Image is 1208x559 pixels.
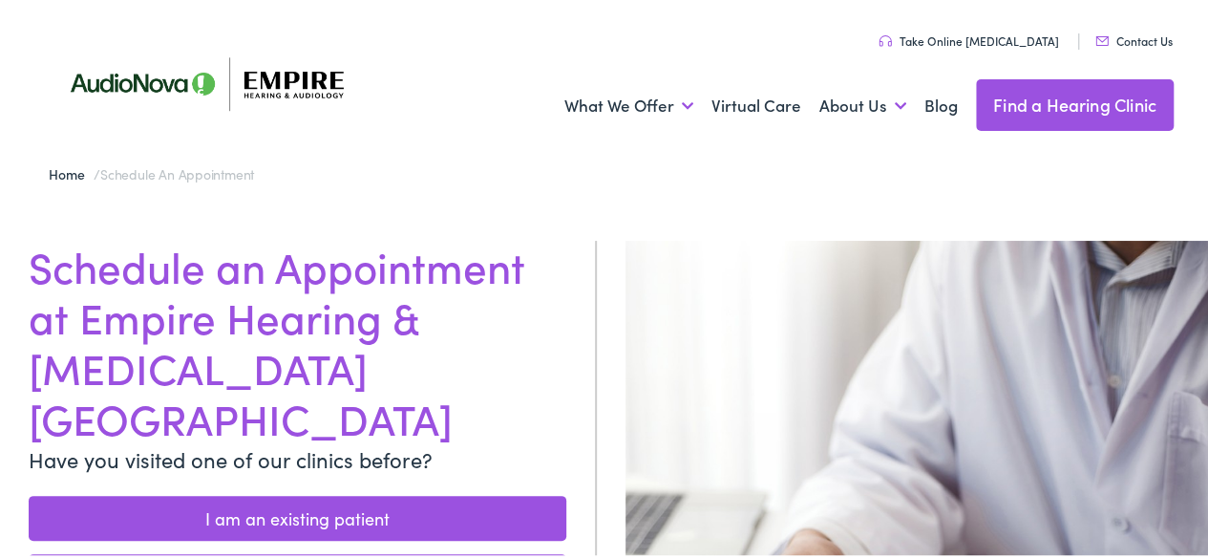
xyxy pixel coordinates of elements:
[976,76,1174,128] a: Find a Hearing Clinic
[49,161,254,181] span: /
[1095,33,1109,43] img: utility icon
[924,68,958,139] a: Blog
[49,161,94,181] a: Home
[100,161,254,181] span: Schedule an Appointment
[29,493,566,538] a: I am an existing patient
[29,238,566,440] h1: Schedule an Appointment at Empire Hearing & [MEDICAL_DATA] [GEOGRAPHIC_DATA]
[29,441,566,472] p: Have you visited one of our clinics before?
[879,32,892,44] img: utility icon
[1095,30,1173,46] a: Contact Us
[879,30,1059,46] a: Take Online [MEDICAL_DATA]
[564,68,693,139] a: What We Offer
[711,68,801,139] a: Virtual Care
[819,68,906,139] a: About Us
